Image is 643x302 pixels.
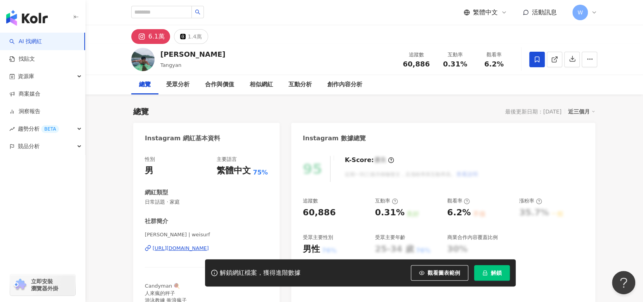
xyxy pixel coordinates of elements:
span: 立即安裝 瀏覽器外掛 [31,278,58,292]
a: 洞察報告 [9,108,40,115]
img: chrome extension [12,279,28,291]
div: 商業合作內容覆蓋比例 [447,234,497,241]
div: 觀看率 [479,51,509,59]
div: 受眾主要年齡 [375,234,405,241]
div: 觀看率 [447,197,470,204]
button: 解鎖 [474,265,510,281]
span: 0.31% [443,60,467,68]
span: 競品分析 [18,138,40,155]
div: 男 [145,165,153,177]
a: 商案媒合 [9,90,40,98]
div: 6.2% [447,207,471,219]
div: 社群簡介 [145,217,168,225]
span: 解鎖 [491,270,502,276]
div: 60,886 [303,207,336,219]
div: 受眾分析 [166,80,189,89]
a: searchAI 找網紅 [9,38,42,45]
div: 互動率 [440,51,470,59]
div: BETA [41,125,59,133]
div: 解鎖網紅檔案，獲得進階數據 [220,269,301,277]
span: rise [9,126,15,132]
div: [PERSON_NAME] [160,49,225,59]
div: 漲粉率 [519,197,542,204]
div: 總覽 [133,106,149,117]
span: 觀看圖表範例 [428,270,460,276]
div: 互動分析 [288,80,312,89]
div: 追蹤數 [401,51,431,59]
div: Instagram 數據總覽 [303,134,366,143]
a: [URL][DOMAIN_NAME] [145,245,268,252]
div: 1.4萬 [188,31,202,42]
div: 受眾主要性別 [303,234,333,241]
a: chrome extension立即安裝 瀏覽器外掛 [10,274,75,295]
div: 創作內容分析 [327,80,362,89]
div: 男性 [303,243,320,255]
a: 找貼文 [9,55,35,63]
span: search [195,9,200,15]
span: 75% [253,168,268,177]
span: 活動訊息 [532,9,557,16]
div: 性別 [145,156,155,163]
button: 觀看圖表範例 [411,265,468,281]
span: 繁體中文 [473,8,498,17]
span: [PERSON_NAME] | weisurf [145,231,268,238]
span: lock [482,270,488,276]
div: 6.1萬 [148,31,164,42]
div: 追蹤數 [303,197,318,204]
div: 繁體中文 [217,165,251,177]
span: 日常話題 · 家庭 [145,199,268,206]
div: 互動率 [375,197,398,204]
span: 趨勢分析 [18,120,59,138]
img: KOL Avatar [131,48,155,71]
div: K-Score : [345,156,394,164]
div: 0.31% [375,207,404,219]
button: 6.1萬 [131,29,170,44]
button: 1.4萬 [174,29,208,44]
div: 近三個月 [568,106,595,117]
div: 合作與價值 [205,80,234,89]
div: 總覽 [139,80,151,89]
span: 60,886 [403,60,429,68]
span: W [577,8,583,17]
div: Instagram 網紅基本資料 [145,134,220,143]
span: Tangyan [160,62,181,68]
div: [URL][DOMAIN_NAME] [153,245,209,252]
div: 主要語言 [217,156,237,163]
span: 資源庫 [18,68,34,85]
img: logo [6,10,48,26]
div: 最後更新日期：[DATE] [505,108,561,115]
div: 網紅類型 [145,189,168,197]
div: 相似網紅 [250,80,273,89]
span: 6.2% [484,60,504,68]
